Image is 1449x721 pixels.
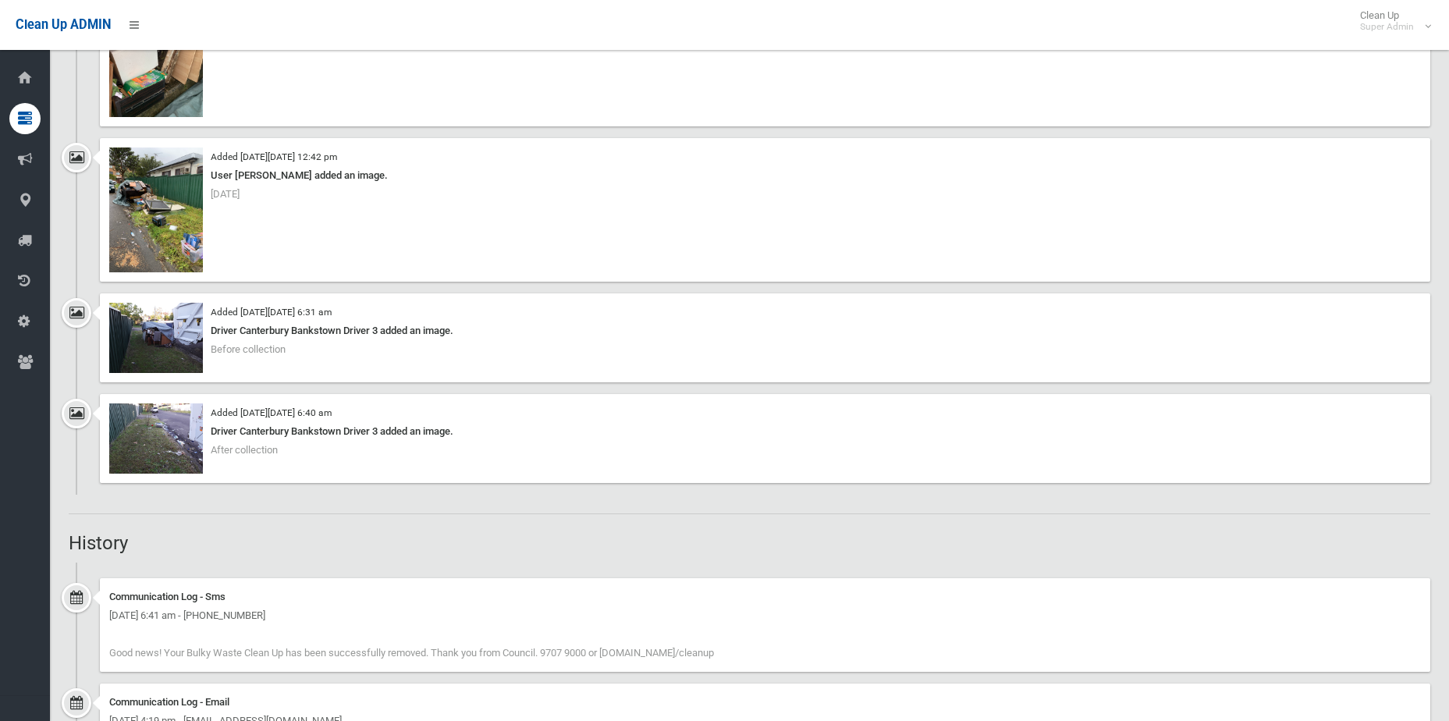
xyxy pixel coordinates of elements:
span: [DATE] [211,188,240,200]
span: Clean Up ADMIN [16,17,111,32]
div: Communication Log - Sms [109,588,1421,606]
img: 2025-09-1506.31.136389439897715725950.jpg [109,303,203,373]
span: After collection [211,444,278,456]
img: IMG_3649.JPG [109,147,203,272]
div: [DATE] 6:41 am - [PHONE_NUMBER] [109,606,1421,625]
small: Added [DATE][DATE] 6:40 am [211,407,332,418]
span: Good news! Your Bulky Waste Clean Up has been successfully removed. Thank you from Council. 9707 ... [109,647,714,659]
div: User [PERSON_NAME] added an image. [109,166,1421,185]
span: Clean Up [1352,9,1429,33]
img: 2025-09-1506.40.465090831766355413499.jpg [109,403,203,474]
small: Added [DATE][DATE] 12:42 pm [211,151,337,162]
small: Super Admin [1360,21,1414,33]
div: Communication Log - Email [109,693,1421,712]
h2: History [69,533,1430,553]
div: Driver Canterbury Bankstown Driver 3 added an image. [109,422,1421,441]
span: Before collection [211,343,286,355]
small: Added [DATE][DATE] 6:31 am [211,307,332,318]
div: Driver Canterbury Bankstown Driver 3 added an image. [109,321,1421,340]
